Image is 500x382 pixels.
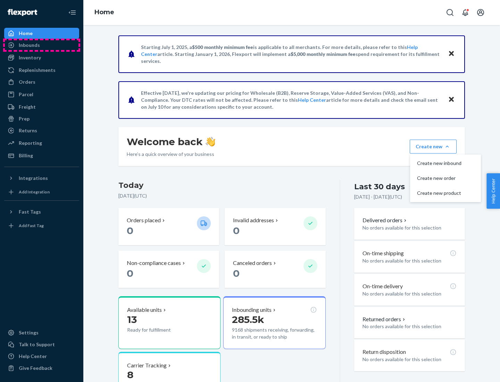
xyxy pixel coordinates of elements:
[4,40,79,51] a: Inbounds
[4,150,79,161] a: Billing
[354,193,402,200] p: [DATE] - [DATE] ( UTC )
[127,369,133,381] span: 8
[4,125,79,136] a: Returns
[19,353,47,360] div: Help Center
[4,206,79,217] button: Fast Tags
[4,52,79,63] a: Inventory
[225,251,325,288] button: Canceled orders 0
[127,362,167,369] p: Carrier Tracking
[4,339,79,350] a: Talk to Support
[4,89,79,100] a: Parcel
[362,315,407,323] button: Returned orders
[4,65,79,76] a: Replenishments
[447,49,456,59] button: Close
[206,137,215,147] img: hand-wave emoji
[4,327,79,338] a: Settings
[410,140,457,153] button: Create newCreate new inboundCreate new orderCreate new product
[474,6,487,19] button: Open account menu
[354,181,405,192] div: Last 30 days
[8,9,37,16] img: Flexport logo
[118,296,220,349] button: Available units13Ready for fulfillment
[127,314,137,325] span: 13
[298,97,326,103] a: Help Center
[4,363,79,374] button: Give Feedback
[443,6,457,19] button: Open Search Box
[417,191,461,196] span: Create new product
[19,115,30,122] div: Prep
[291,51,356,57] span: $5,000 monthly minimum fee
[4,113,79,124] a: Prep
[127,225,133,236] span: 0
[4,220,79,231] a: Add Fast Tag
[362,224,457,231] p: No orders available for this selection
[4,138,79,149] a: Reporting
[362,356,457,363] p: No orders available for this selection
[19,42,40,49] div: Inbounds
[19,175,48,182] div: Integrations
[118,208,219,245] button: Orders placed 0
[19,91,33,98] div: Parcel
[362,323,457,330] p: No orders available for this selection
[362,257,457,264] p: No orders available for this selection
[233,225,240,236] span: 0
[232,314,264,325] span: 285.5k
[362,249,404,257] p: On-time shipping
[19,30,33,37] div: Home
[486,173,500,209] button: Help Center
[4,76,79,88] a: Orders
[127,326,191,333] p: Ready for fulfillment
[19,341,55,348] div: Talk to Support
[141,90,441,110] p: Effective [DATE], we're updating our pricing for Wholesale (B2B), Reserve Storage, Value-Added Se...
[362,216,408,224] button: Delivered orders
[4,173,79,184] button: Integrations
[233,267,240,279] span: 0
[233,216,274,224] p: Invalid addresses
[417,176,461,181] span: Create new order
[127,135,215,148] h1: Welcome back
[362,282,403,290] p: On-time delivery
[4,101,79,113] a: Freight
[362,348,406,356] p: Return disposition
[411,156,480,171] button: Create new inbound
[19,67,56,74] div: Replenishments
[417,161,461,166] span: Create new inbound
[223,296,325,349] button: Inbounding units285.5k9168 shipments receiving, forwarding, in transit, or ready to ship
[19,189,50,195] div: Add Integration
[118,180,326,191] h3: Today
[19,140,42,147] div: Reporting
[127,216,161,224] p: Orders placed
[94,8,114,16] a: Home
[4,28,79,39] a: Home
[458,6,472,19] button: Open notifications
[362,290,457,297] p: No orders available for this selection
[127,151,215,158] p: Here’s a quick overview of your business
[19,223,44,229] div: Add Fast Tag
[118,192,326,199] p: [DATE] ( UTC )
[19,329,39,336] div: Settings
[127,306,162,314] p: Available units
[127,259,181,267] p: Non-compliance cases
[89,2,120,23] ol: breadcrumbs
[19,365,52,372] div: Give Feedback
[127,267,133,279] span: 0
[19,78,35,85] div: Orders
[4,351,79,362] a: Help Center
[411,186,480,201] button: Create new product
[19,54,41,61] div: Inventory
[65,6,79,19] button: Close Navigation
[192,44,253,50] span: $500 monthly minimum fee
[232,326,317,340] p: 9168 shipments receiving, forwarding, in transit, or ready to ship
[233,259,272,267] p: Canceled orders
[225,208,325,245] button: Invalid addresses 0
[19,103,36,110] div: Freight
[4,186,79,198] a: Add Integration
[232,306,272,314] p: Inbounding units
[411,171,480,186] button: Create new order
[118,251,219,288] button: Non-compliance cases 0
[19,208,41,215] div: Fast Tags
[447,95,456,105] button: Close
[141,44,441,65] p: Starting July 1, 2025, a is applicable to all merchants. For more details, please refer to this a...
